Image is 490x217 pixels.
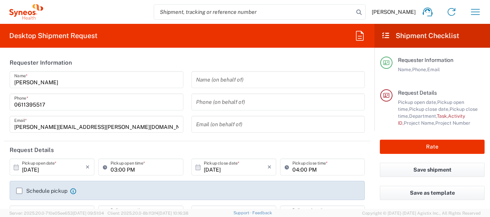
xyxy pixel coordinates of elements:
[398,67,412,72] span: Name,
[380,186,485,200] button: Save as template
[107,211,188,215] span: Client: 2025.20.0-8b113f4
[380,140,485,154] button: Rate
[16,188,67,194] label: Schedule pickup
[233,210,253,215] a: Support
[252,210,272,215] a: Feedback
[158,211,188,215] span: [DATE] 10:16:38
[154,5,354,19] input: Shipment, tracking or reference number
[372,8,416,15] span: [PERSON_NAME]
[398,90,437,96] span: Request Details
[409,113,437,119] span: Department,
[435,120,470,126] span: Project Number
[412,67,427,72] span: Phone,
[380,163,485,177] button: Save shipment
[9,31,97,40] h2: Desktop Shipment Request
[9,211,104,215] span: Server: 2025.20.0-710e05ee653
[362,210,481,217] span: Copyright © [DATE]-[DATE] Agistix Inc., All Rights Reserved
[404,120,435,126] span: Project Name,
[398,57,453,63] span: Requester Information
[409,106,450,112] span: Pickup close date,
[398,99,437,105] span: Pickup open date,
[427,67,440,72] span: Email
[10,146,54,154] h2: Request Details
[381,31,459,40] h2: Shipment Checklist
[86,161,90,173] i: ×
[267,161,272,173] i: ×
[73,211,104,215] span: [DATE] 09:51:04
[10,59,72,67] h2: Requester Information
[437,113,448,119] span: Task,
